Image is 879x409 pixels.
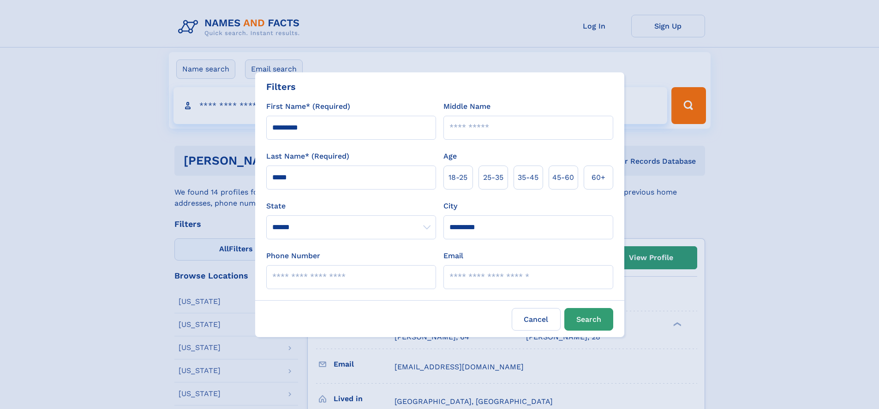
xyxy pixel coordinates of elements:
[443,250,463,261] label: Email
[592,172,605,183] span: 60+
[483,172,503,183] span: 25‑35
[266,201,436,212] label: State
[518,172,538,183] span: 35‑45
[443,151,457,162] label: Age
[266,80,296,94] div: Filters
[443,201,457,212] label: City
[564,308,613,331] button: Search
[552,172,574,183] span: 45‑60
[266,151,349,162] label: Last Name* (Required)
[266,250,320,261] label: Phone Number
[266,101,350,112] label: First Name* (Required)
[443,101,490,112] label: Middle Name
[448,172,467,183] span: 18‑25
[512,308,561,331] label: Cancel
